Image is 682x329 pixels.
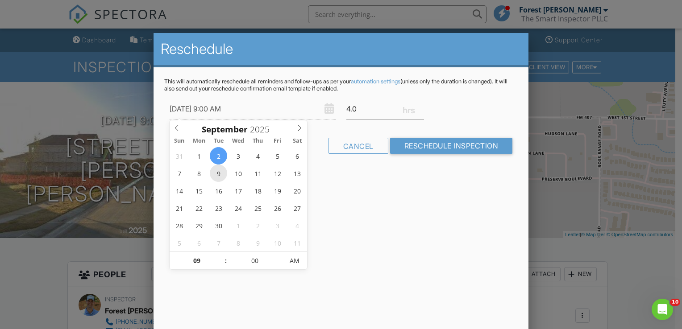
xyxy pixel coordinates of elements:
[202,125,248,134] span: Scroll to increment
[190,164,208,182] span: September 8, 2025
[161,40,521,58] h2: Reschedule
[249,182,266,199] span: September 18, 2025
[229,164,247,182] span: September 10, 2025
[268,138,287,144] span: Fri
[248,138,268,144] span: Thu
[269,164,286,182] span: September 12, 2025
[269,217,286,234] span: October 3, 2025
[249,147,266,164] span: September 4, 2025
[189,138,209,144] span: Mon
[329,138,388,154] div: Cancel
[248,123,277,135] input: Scroll to increment
[210,182,227,199] span: September 16, 2025
[225,252,227,270] span: :
[190,234,208,251] span: October 6, 2025
[229,147,247,164] span: September 3, 2025
[190,199,208,217] span: September 22, 2025
[170,199,188,217] span: September 21, 2025
[210,199,227,217] span: September 23, 2025
[229,234,247,251] span: October 8, 2025
[210,217,227,234] span: September 30, 2025
[210,164,227,182] span: September 9, 2025
[229,138,248,144] span: Wed
[269,234,286,251] span: October 10, 2025
[269,199,286,217] span: September 26, 2025
[288,164,306,182] span: September 13, 2025
[249,164,266,182] span: September 11, 2025
[170,182,188,199] span: September 14, 2025
[269,147,286,164] span: September 5, 2025
[249,234,266,251] span: October 9, 2025
[288,182,306,199] span: September 20, 2025
[351,78,400,85] a: automation settings
[288,199,306,217] span: September 27, 2025
[164,78,518,92] p: This will automatically reschedule all reminders and follow-ups as per your (unless only the dura...
[249,199,266,217] span: September 25, 2025
[210,147,227,164] span: September 2, 2025
[170,147,188,164] span: August 31, 2025
[227,252,282,270] input: Scroll to increment
[288,147,306,164] span: September 6, 2025
[170,217,188,234] span: September 28, 2025
[190,217,208,234] span: September 29, 2025
[170,252,225,270] input: Scroll to increment
[170,234,188,251] span: October 5, 2025
[390,138,513,154] input: Reschedule Inspection
[652,299,673,320] iframe: Intercom live chat
[170,164,188,182] span: September 7, 2025
[229,217,247,234] span: October 1, 2025
[269,182,286,199] span: September 19, 2025
[282,252,307,270] span: Click to toggle
[170,138,189,144] span: Sun
[229,182,247,199] span: September 17, 2025
[249,217,266,234] span: October 2, 2025
[229,199,247,217] span: September 24, 2025
[209,138,229,144] span: Tue
[190,182,208,199] span: September 15, 2025
[288,217,306,234] span: October 4, 2025
[287,138,307,144] span: Sat
[288,234,306,251] span: October 11, 2025
[190,147,208,164] span: September 1, 2025
[670,299,680,306] span: 10
[210,234,227,251] span: October 7, 2025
